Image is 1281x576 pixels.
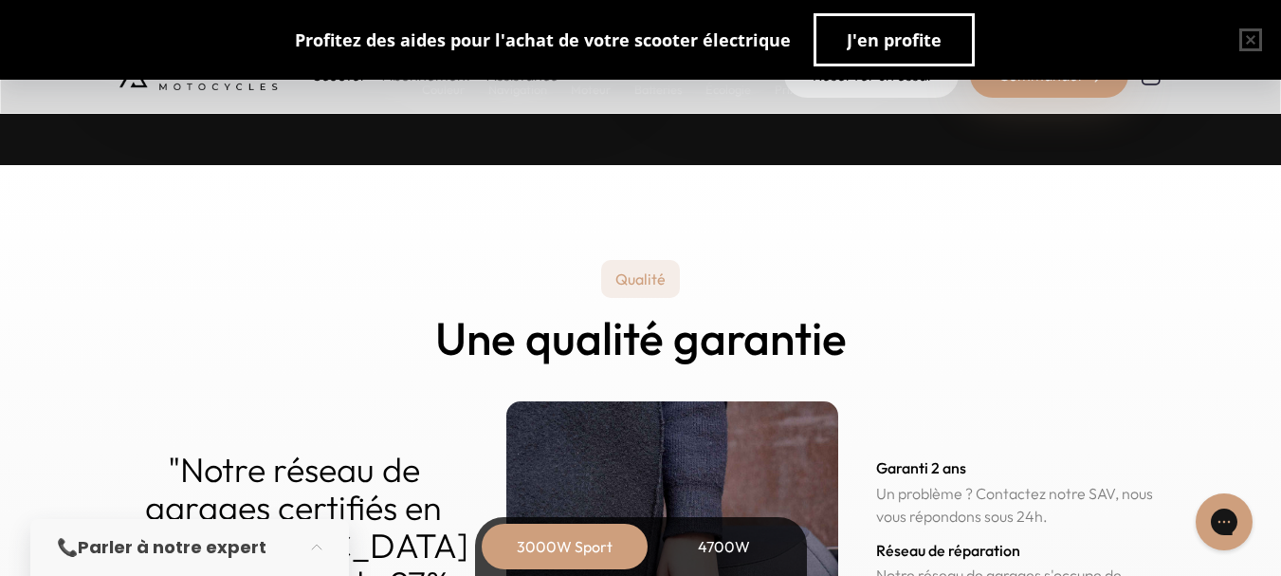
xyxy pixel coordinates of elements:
h3: Garanti 2 ans [876,456,1162,479]
h2: Une qualité garantie [435,313,847,363]
h3: Réseau de réparation [876,539,1162,562]
iframe: Gorgias live chat messenger [1186,487,1262,557]
p: Qualité [601,260,680,298]
p: Un problème ? Contactez notre SAV, nous vous répondons sous 24h. [876,482,1162,528]
div: 3000W Sport [489,524,641,569]
div: 4700W [649,524,800,569]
